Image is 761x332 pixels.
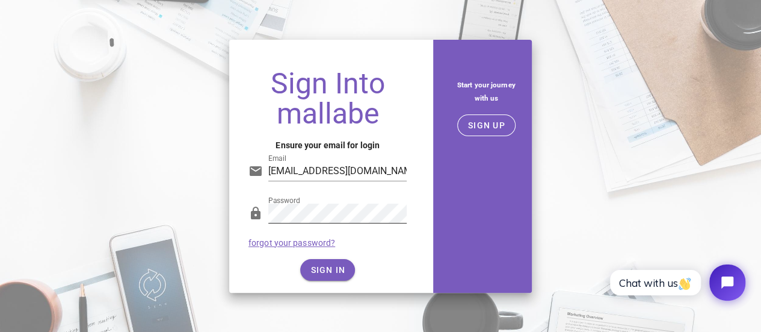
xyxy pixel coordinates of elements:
h5: Start your journey with us [450,78,522,105]
button: SIGN IN [300,259,355,281]
h1: Sign Into mallabe [248,69,407,129]
span: SIGN UP [467,121,505,130]
button: SIGN UP [457,114,516,136]
h4: Ensure your email for login [248,139,407,152]
span: SIGN IN [310,265,345,275]
label: Password [268,196,300,205]
label: Email [268,154,286,163]
iframe: Tidio Chat [597,254,756,311]
a: forgot your password? [248,238,335,248]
